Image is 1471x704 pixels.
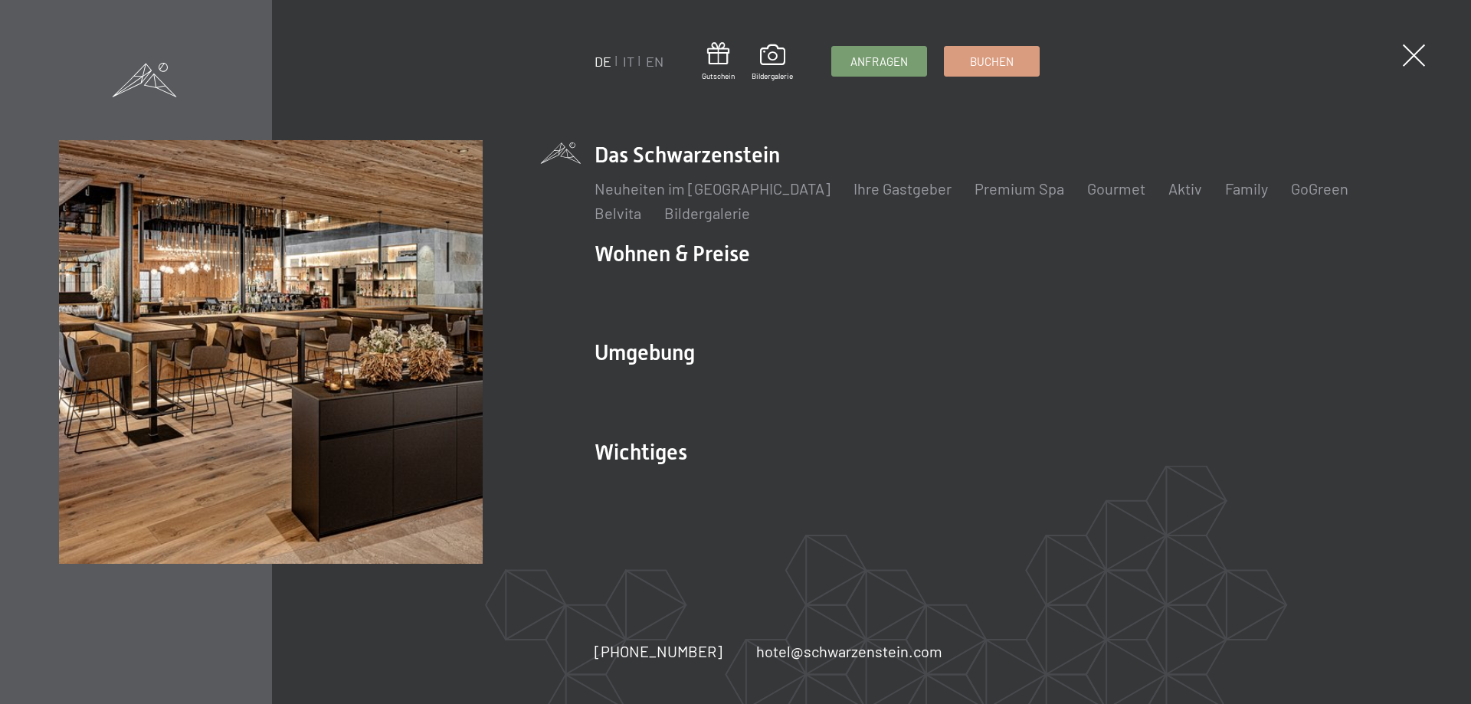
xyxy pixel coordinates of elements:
a: Premium Spa [975,179,1064,198]
a: Bildergalerie [664,204,750,222]
span: [PHONE_NUMBER] [595,642,722,660]
a: GoGreen [1291,179,1348,198]
a: Gourmet [1087,179,1145,198]
a: hotel@schwarzenstein.com [756,640,942,662]
a: Bildergalerie [752,44,793,81]
a: Ihre Gastgeber [853,179,952,198]
span: Anfragen [850,54,908,70]
a: Aktiv [1168,179,1202,198]
span: Buchen [970,54,1014,70]
a: Buchen [945,47,1039,76]
a: Belvita [595,204,641,222]
a: [PHONE_NUMBER] [595,640,722,662]
a: IT [623,53,634,70]
a: DE [595,53,611,70]
a: Family [1225,179,1268,198]
a: Gutschein [702,42,735,81]
a: Anfragen [832,47,926,76]
a: Neuheiten im [GEOGRAPHIC_DATA] [595,179,831,198]
span: Bildergalerie [752,70,793,81]
span: Gutschein [702,70,735,81]
a: EN [646,53,663,70]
